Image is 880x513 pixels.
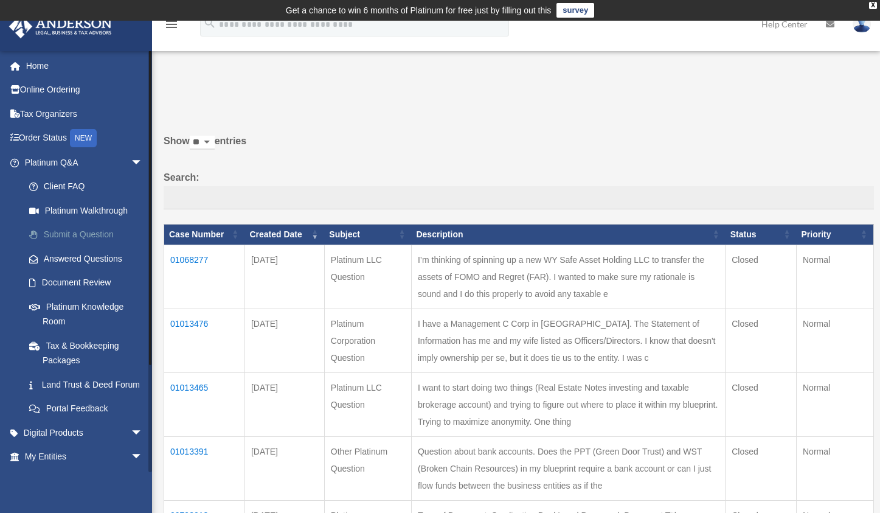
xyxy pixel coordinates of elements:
[164,133,874,162] label: Show entries
[9,54,161,78] a: Home
[324,436,411,500] td: Other Platinum Question
[9,469,161,493] a: My Anderson Teamarrow_drop_down
[17,246,155,271] a: Answered Questions
[726,245,797,309] td: Closed
[324,245,411,309] td: Platinum LLC Question
[411,309,725,372] td: I have a Management C Corp in [GEOGRAPHIC_DATA]. The Statement of Information has me and my wife ...
[164,224,245,245] th: Case Number: activate to sort column ascending
[164,169,874,209] label: Search:
[411,436,725,500] td: Question about bank accounts. Does the PPT (Green Door Trust) and WST (Broken Chain Resources) in...
[164,436,245,500] td: 01013391
[9,421,161,445] a: Digital Productsarrow_drop_down
[853,15,871,33] img: User Pic
[726,224,797,245] th: Status: activate to sort column ascending
[17,372,161,397] a: Land Trust & Deed Forum
[556,3,594,18] a: survey
[726,436,797,500] td: Closed
[164,245,245,309] td: 01068277
[17,295,161,333] a: Platinum Knowledge Room
[286,3,552,18] div: Get a chance to win 6 months of Platinum for free just by filling out this
[796,309,873,372] td: Normal
[244,224,324,245] th: Created Date: activate to sort column ascending
[244,245,324,309] td: [DATE]
[17,397,161,421] a: Portal Feedback
[796,436,873,500] td: Normal
[17,175,161,199] a: Client FAQ
[244,436,324,500] td: [DATE]
[726,372,797,436] td: Closed
[411,372,725,436] td: I want to start doing two things (Real Estate Notes investing and taxable brokerage account) and ...
[324,372,411,436] td: Platinum LLC Question
[70,129,97,147] div: NEW
[131,469,155,494] span: arrow_drop_down
[17,271,161,295] a: Document Review
[9,78,161,102] a: Online Ordering
[796,372,873,436] td: Normal
[190,136,215,150] select: Showentries
[244,309,324,372] td: [DATE]
[164,21,179,32] a: menu
[164,17,179,32] i: menu
[796,224,873,245] th: Priority: activate to sort column ascending
[17,223,161,247] a: Submit a Question
[164,372,245,436] td: 01013465
[796,245,873,309] td: Normal
[131,445,155,470] span: arrow_drop_down
[726,309,797,372] td: Closed
[17,333,161,372] a: Tax & Bookkeeping Packages
[869,2,877,9] div: close
[411,245,725,309] td: I’m thinking of spinning up a new WY Safe Asset Holding LLC to transfer the assets of FOMO and Re...
[9,102,161,126] a: Tax Organizers
[131,421,155,445] span: arrow_drop_down
[9,445,161,469] a: My Entitiesarrow_drop_down
[131,150,155,175] span: arrow_drop_down
[164,186,874,209] input: Search:
[9,150,161,175] a: Platinum Q&Aarrow_drop_down
[203,16,217,30] i: search
[244,372,324,436] td: [DATE]
[17,198,161,223] a: Platinum Walkthrough
[324,309,411,372] td: Platinum Corporation Question
[5,15,116,38] img: Anderson Advisors Platinum Portal
[9,126,161,151] a: Order StatusNEW
[411,224,725,245] th: Description: activate to sort column ascending
[164,309,245,372] td: 01013476
[324,224,411,245] th: Subject: activate to sort column ascending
